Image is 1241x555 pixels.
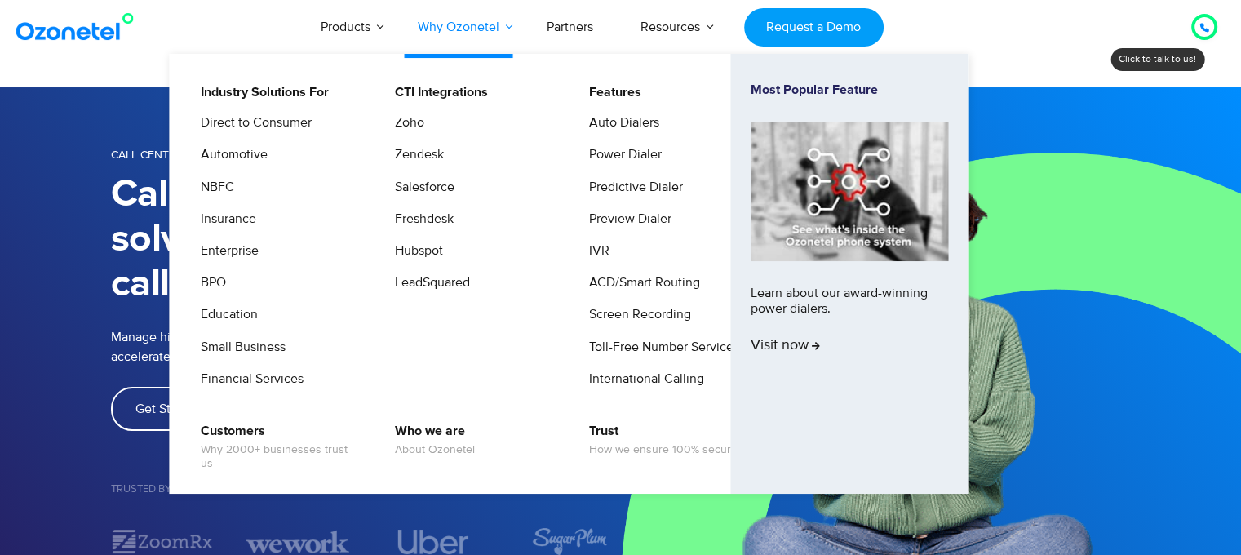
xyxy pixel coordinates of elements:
[384,241,445,261] a: Hubspot
[190,273,228,293] a: BPO
[190,241,261,261] a: Enterprise
[111,484,621,495] h5: Trusted by 2500+ Businesses
[751,337,820,355] span: Visit now
[398,530,469,554] img: uber
[111,172,621,307] h1: Call center software solves your most critical call center challenges
[384,82,490,103] a: CTI Integrations
[382,530,485,554] div: 4 / 7
[578,209,674,229] a: Preview Dialer
[190,177,237,198] a: NBFC
[201,443,361,471] span: Why 2000+ businesses trust us
[111,148,242,162] span: Call Center Solution
[578,421,745,460] a: TrustHow we ensure 100% security
[578,177,685,198] a: Predictive Dialer
[578,304,694,325] a: Screen Recording
[190,209,259,229] a: Insurance
[578,144,664,165] a: Power Dialer
[384,177,457,198] a: Salesforce
[395,443,475,457] span: About Ozonetel
[190,369,306,389] a: Financial Services
[578,241,612,261] a: IVR
[751,82,948,465] a: Most Popular FeatureLearn about our award-winning power dialers.Visit now
[384,209,456,229] a: Freshdesk
[190,113,314,133] a: Direct to Consumer
[190,144,270,165] a: Automotive
[578,337,742,357] a: Toll-Free Number Services
[578,273,702,293] a: ACD/Smart Routing
[384,113,427,133] a: Zoho
[190,304,260,325] a: Education
[190,421,364,473] a: CustomersWhy 2000+ businesses trust us
[384,144,446,165] a: Zendesk
[578,113,662,133] a: Auto Dialers
[589,443,742,457] span: How we ensure 100% security
[135,402,200,415] span: Get Started
[190,82,331,103] a: Industry Solutions For
[190,337,288,357] a: Small Business
[111,387,224,431] a: Get Started
[578,369,707,389] a: International Calling
[111,327,478,366] p: Manage high call volumes, slash cost per call, accelerate responsiveness.
[384,273,472,293] a: LeadSquared
[751,122,948,260] img: phone-system-min.jpg
[384,421,477,460] a: Who we areAbout Ozonetel
[578,82,644,103] a: Features
[744,8,884,47] a: Request a Demo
